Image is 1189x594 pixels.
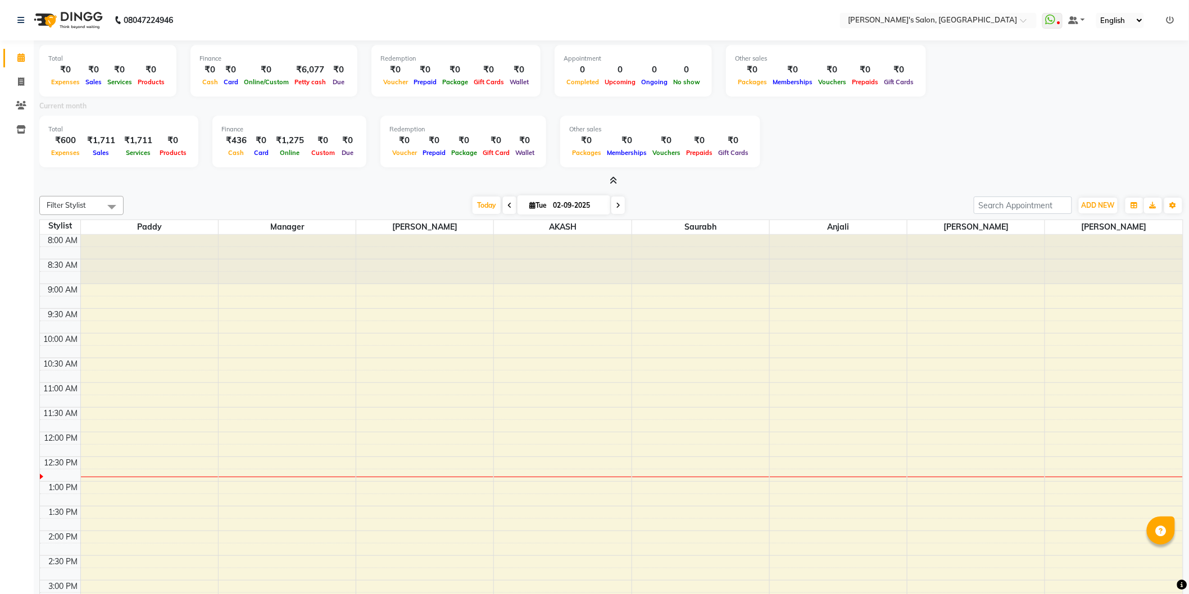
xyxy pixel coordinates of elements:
div: ₹0 [411,63,439,76]
div: Total [48,125,189,134]
input: 2025-09-02 [550,197,606,214]
span: Memberships [604,149,650,157]
div: ₹0 [241,63,292,76]
div: Other sales [569,125,751,134]
div: ₹0 [770,63,815,76]
span: Filter Stylist [47,200,86,209]
div: ₹0 [135,63,167,76]
div: ₹6,077 [292,63,329,76]
span: Products [135,78,167,86]
div: ₹0 [815,63,849,76]
div: ₹0 [480,134,512,147]
span: Expenses [48,149,83,157]
div: 3:00 PM [47,581,80,592]
div: 1:00 PM [47,482,80,494]
span: Wallet [512,149,537,157]
div: 12:30 PM [42,457,80,469]
div: 8:00 AM [46,235,80,246]
span: Packages [569,149,604,157]
div: ₹0 [251,134,271,147]
div: ₹0 [199,63,221,76]
span: [PERSON_NAME] [356,220,493,234]
div: 9:30 AM [46,309,80,321]
div: Total [48,54,167,63]
div: 2:30 PM [47,556,80,568]
div: 0 [638,63,670,76]
div: 10:00 AM [42,333,80,345]
span: [PERSON_NAME] [907,220,1045,234]
div: Redemption [389,125,537,134]
div: ₹0 [308,134,338,147]
div: ₹0 [735,63,770,76]
span: Sales [83,78,105,86]
span: Package [448,149,480,157]
span: Online [278,149,303,157]
div: 1:30 PM [47,506,80,518]
div: ₹0 [48,63,83,76]
div: Other sales [735,54,917,63]
button: ADD NEW [1079,198,1118,213]
span: Gift Cards [715,149,751,157]
span: Upcoming [602,78,638,86]
span: Services [123,149,153,157]
div: ₹0 [389,134,420,147]
span: Prepaid [420,149,448,157]
div: 0 [564,63,602,76]
div: ₹0 [420,134,448,147]
span: Gift Card [480,149,512,157]
div: ₹0 [683,134,715,147]
span: Prepaids [683,149,715,157]
div: ₹1,275 [271,134,308,147]
span: Memberships [770,78,815,86]
span: Packages [735,78,770,86]
span: Expenses [48,78,83,86]
span: Prepaids [849,78,881,86]
div: ₹0 [512,134,537,147]
span: Today [473,197,501,214]
div: Stylist [40,220,80,232]
span: Prepaid [411,78,439,86]
span: ADD NEW [1082,201,1115,209]
span: Custom [308,149,338,157]
div: 0 [670,63,703,76]
span: Vouchers [650,149,683,157]
div: 0 [602,63,638,76]
span: [PERSON_NAME] [1045,220,1183,234]
div: ₹0 [569,134,604,147]
div: ₹0 [380,63,411,76]
div: 8:30 AM [46,259,80,271]
span: Ongoing [638,78,670,86]
span: Cash [226,149,247,157]
span: Saurabh [632,220,769,234]
span: No show [670,78,703,86]
div: 2:00 PM [47,531,80,543]
span: Voucher [389,149,420,157]
div: 11:00 AM [42,383,80,395]
div: ₹0 [221,63,241,76]
div: ₹1,711 [83,134,120,147]
span: Products [157,149,189,157]
span: Card [251,149,271,157]
input: Search Appointment [974,197,1072,214]
span: Anjali [770,220,907,234]
label: Current month [39,101,87,111]
span: Cash [199,78,221,86]
b: 08047224946 [124,4,173,36]
span: Voucher [380,78,411,86]
span: Package [439,78,471,86]
div: ₹0 [105,63,135,76]
div: Finance [199,54,348,63]
div: ₹436 [221,134,251,147]
div: Redemption [380,54,532,63]
div: ₹0 [83,63,105,76]
span: Manager [219,220,356,234]
span: Due [330,78,347,86]
img: logo [29,4,106,36]
span: Wallet [507,78,532,86]
div: ₹0 [849,63,881,76]
div: ₹0 [604,134,650,147]
span: Tue [527,201,550,209]
span: Gift Cards [881,78,917,86]
div: ₹0 [448,134,480,147]
div: ₹0 [881,63,917,76]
